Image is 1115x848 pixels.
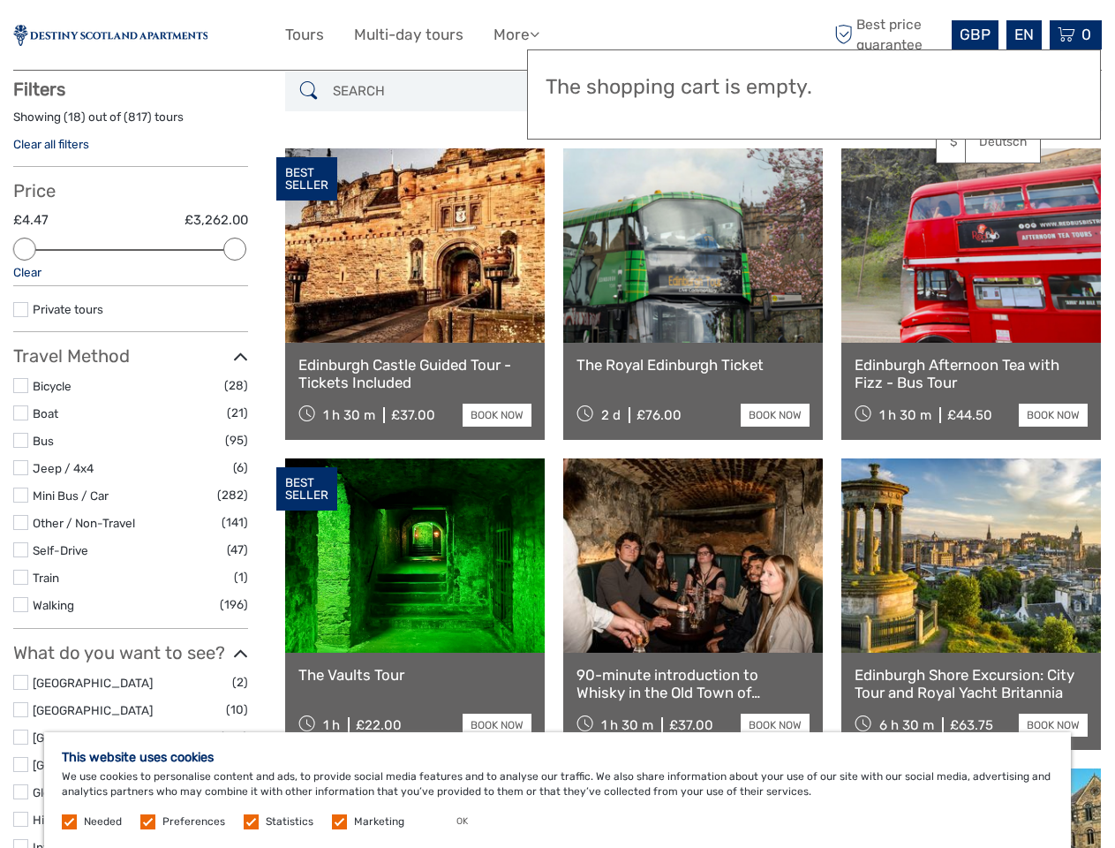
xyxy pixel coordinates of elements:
span: (135) [220,727,248,747]
div: £37.00 [391,407,435,423]
div: £22.00 [356,717,402,733]
a: [GEOGRAPHIC_DATA] [33,676,153,690]
a: Jeep / 4x4 [33,461,94,475]
label: Marketing [354,814,404,829]
a: 90-minute introduction to Whisky in the Old Town of [GEOGRAPHIC_DATA] [576,666,810,702]
a: [GEOGRAPHIC_DATA] [33,703,153,717]
button: OK [439,813,486,830]
div: £76.00 [637,407,682,423]
span: (2) [232,672,248,693]
span: (282) [217,485,248,505]
a: Other / Non-Travel [33,516,135,530]
a: book now [1019,714,1088,737]
a: Deutsch [966,126,1040,158]
label: 817 [128,109,147,125]
a: Tours [285,22,324,48]
a: book now [1019,404,1088,427]
div: Clear [13,264,248,281]
span: (28) [224,375,248,396]
label: Needed [84,814,122,829]
a: book now [463,714,531,737]
label: 18 [68,109,81,125]
p: We're away right now. Please check back later! [25,31,200,45]
span: 1 h [323,717,340,733]
span: GBP [960,26,991,43]
label: Statistics [266,814,313,829]
h3: Price [13,180,248,201]
a: Edinburgh Castle Guided Tour - Tickets Included [298,356,531,392]
div: BEST SELLER [276,157,337,201]
span: (47) [227,540,248,560]
label: Preferences [162,814,225,829]
h3: Travel Method [13,345,248,367]
span: (1) [234,567,248,587]
h3: The shopping cart is empty. [546,75,1082,100]
span: (21) [227,403,248,423]
a: Bus [33,434,54,448]
span: (95) [225,430,248,450]
a: Bicycle [33,379,72,393]
span: (196) [220,594,248,615]
a: The Royal Edinburgh Ticket [576,356,810,374]
a: Self-Drive [33,543,88,557]
a: More [493,22,539,48]
span: (6) [233,458,248,478]
span: 0 [1079,26,1094,43]
strong: Filters [13,79,65,100]
div: Showing ( ) out of ( ) tours [13,109,248,136]
a: Edinburgh Afternoon Tea with Fizz - Bus Tour [855,356,1088,392]
h3: What do you want to see? [13,642,248,663]
img: 2586-5bdb998b-20c5-4af0-9f9c-ddee4a3bcf6d_logo_small.jpg [13,25,207,46]
span: 1 h 30 m [323,407,375,423]
a: Mini Bus / Car [33,488,109,503]
a: Clear all filters [13,137,89,151]
h5: This website uses cookies [62,750,1053,765]
span: Best price guarantee [830,15,947,54]
a: Glencoe [33,785,78,799]
span: 2 d [601,407,621,423]
a: The Vaults Tour [298,666,531,684]
a: book now [741,404,810,427]
button: Open LiveChat chat widget [203,27,224,49]
span: 1 h 30 m [601,717,653,733]
span: 1 h 30 m [879,407,931,423]
a: [GEOGRAPHIC_DATA] [33,758,153,772]
span: 6 h 30 m [879,717,934,733]
a: Highlands [33,813,87,827]
a: Private tours [33,302,103,316]
div: BEST SELLER [276,467,337,511]
label: £4.47 [13,211,49,230]
div: EN [1006,20,1042,49]
div: £37.00 [669,717,713,733]
label: £3,262.00 [185,211,248,230]
a: $ [937,126,997,158]
a: book now [741,714,810,737]
a: Edinburgh Shore Excursion: City Tour and Royal Yacht Britannia [855,666,1088,702]
div: £44.50 [947,407,992,423]
span: (10) [226,700,248,720]
a: Walking [33,598,74,612]
span: (141) [222,512,248,533]
a: Train [33,571,59,585]
a: [GEOGRAPHIC_DATA] [33,731,153,745]
a: Multi-day tours [354,22,463,48]
a: book now [463,404,531,427]
div: £63.75 [950,717,993,733]
div: We use cookies to personalise content and ads, to provide social media features and to analyse ou... [44,732,1071,848]
input: SEARCH [326,76,536,107]
a: Boat [33,406,58,420]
